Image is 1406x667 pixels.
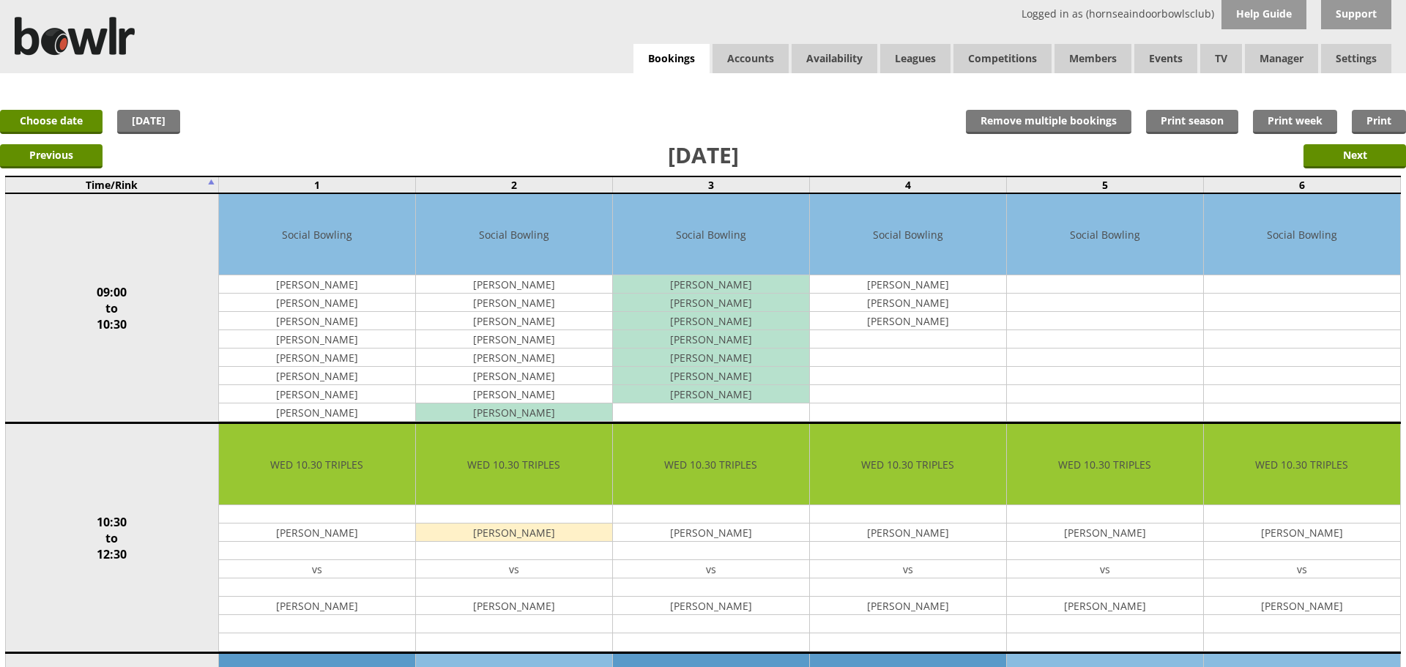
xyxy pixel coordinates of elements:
td: [PERSON_NAME] [613,597,809,615]
td: Social Bowling [1007,194,1203,275]
span: TV [1200,44,1242,73]
a: Print [1352,110,1406,134]
a: Leagues [880,44,951,73]
td: Time/Rink [6,176,219,193]
td: Social Bowling [416,194,612,275]
td: [PERSON_NAME] [613,523,809,542]
td: 4 [809,176,1006,193]
input: Next [1303,144,1406,168]
td: Social Bowling [1204,194,1400,275]
td: [PERSON_NAME] [1007,597,1203,615]
td: WED 10.30 TRIPLES [613,424,809,505]
td: [PERSON_NAME] [416,523,612,542]
input: Remove multiple bookings [966,110,1131,134]
td: [PERSON_NAME] [613,367,809,385]
a: Print week [1253,110,1337,134]
td: [PERSON_NAME] [613,294,809,312]
td: [PERSON_NAME] [416,349,612,367]
td: vs [1007,560,1203,578]
td: [PERSON_NAME] [416,294,612,312]
td: [PERSON_NAME] [219,275,415,294]
td: Social Bowling [219,194,415,275]
td: [PERSON_NAME] [416,330,612,349]
a: Print season [1146,110,1238,134]
td: vs [219,560,415,578]
td: [PERSON_NAME] [416,403,612,422]
td: [PERSON_NAME] [219,294,415,312]
a: Competitions [953,44,1052,73]
td: 1 [218,176,415,193]
td: [PERSON_NAME] [613,385,809,403]
td: Social Bowling [810,194,1006,275]
td: vs [416,560,612,578]
span: Members [1054,44,1131,73]
td: WED 10.30 TRIPLES [1007,424,1203,505]
td: WED 10.30 TRIPLES [219,424,415,505]
td: [PERSON_NAME] [219,330,415,349]
td: 09:00 to 10:30 [6,193,219,423]
td: [PERSON_NAME] [1007,523,1203,542]
td: [PERSON_NAME] [219,349,415,367]
td: WED 10.30 TRIPLES [416,424,612,505]
td: [PERSON_NAME] [416,275,612,294]
td: WED 10.30 TRIPLES [810,424,1006,505]
td: [PERSON_NAME] [416,385,612,403]
td: 2 [415,176,612,193]
span: Settings [1321,44,1391,73]
td: [PERSON_NAME] [810,597,1006,615]
td: [PERSON_NAME] [1204,523,1400,542]
td: [PERSON_NAME] [810,275,1006,294]
a: Events [1134,44,1197,73]
td: [PERSON_NAME] [810,523,1006,542]
td: [PERSON_NAME] [613,349,809,367]
td: [PERSON_NAME] [219,523,415,542]
td: [PERSON_NAME] [219,597,415,615]
td: [PERSON_NAME] [416,312,612,330]
td: Social Bowling [613,194,809,275]
td: [PERSON_NAME] [219,403,415,422]
td: [PERSON_NAME] [219,385,415,403]
td: [PERSON_NAME] [219,312,415,330]
td: 5 [1006,176,1203,193]
td: [PERSON_NAME] [613,330,809,349]
td: 6 [1203,176,1400,193]
td: [PERSON_NAME] [810,294,1006,312]
td: [PERSON_NAME] [613,275,809,294]
span: Accounts [713,44,789,73]
a: Bookings [633,44,710,74]
a: [DATE] [117,110,180,134]
td: [PERSON_NAME] [1204,597,1400,615]
td: vs [1204,560,1400,578]
span: Manager [1245,44,1318,73]
td: [PERSON_NAME] [416,367,612,385]
td: [PERSON_NAME] [219,367,415,385]
a: Availability [792,44,877,73]
td: WED 10.30 TRIPLES [1204,424,1400,505]
td: [PERSON_NAME] [613,312,809,330]
td: [PERSON_NAME] [810,312,1006,330]
td: vs [810,560,1006,578]
td: 3 [612,176,809,193]
td: vs [613,560,809,578]
td: 10:30 to 12:30 [6,423,219,653]
td: [PERSON_NAME] [416,597,612,615]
